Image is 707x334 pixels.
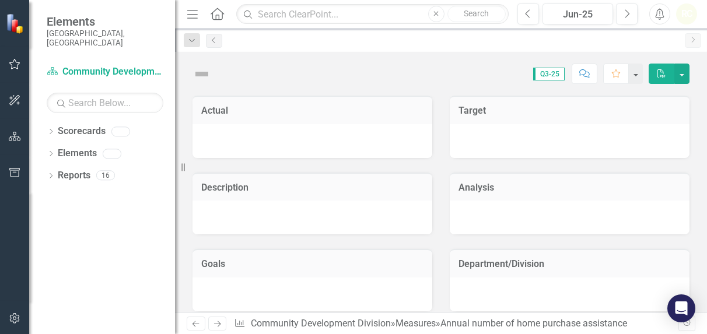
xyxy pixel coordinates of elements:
[251,318,391,329] a: Community Development Division
[395,318,436,329] a: Measures
[234,317,678,331] div: » »
[58,147,97,160] a: Elements
[201,259,423,269] h3: Goals
[533,68,565,80] span: Q3-25
[47,15,163,29] span: Elements
[201,182,423,193] h3: Description
[547,8,609,22] div: Jun-25
[459,259,681,269] h3: Department/Division
[447,6,506,22] button: Search
[676,3,697,24] button: RC
[236,4,509,24] input: Search ClearPoint...
[192,65,211,83] img: Not Defined
[6,13,26,34] img: ClearPoint Strategy
[459,106,681,116] h3: Target
[47,93,163,113] input: Search Below...
[96,171,115,181] div: 16
[47,29,163,48] small: [GEOGRAPHIC_DATA], [GEOGRAPHIC_DATA]
[58,169,90,182] a: Reports
[464,9,489,18] span: Search
[542,3,613,24] button: Jun-25
[667,294,695,322] div: Open Intercom Messenger
[47,65,163,79] a: Community Development Division
[440,318,627,329] div: Annual number of home purchase assistance
[459,182,681,193] h3: Analysis
[58,125,106,138] a: Scorecards
[201,106,423,116] h3: Actual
